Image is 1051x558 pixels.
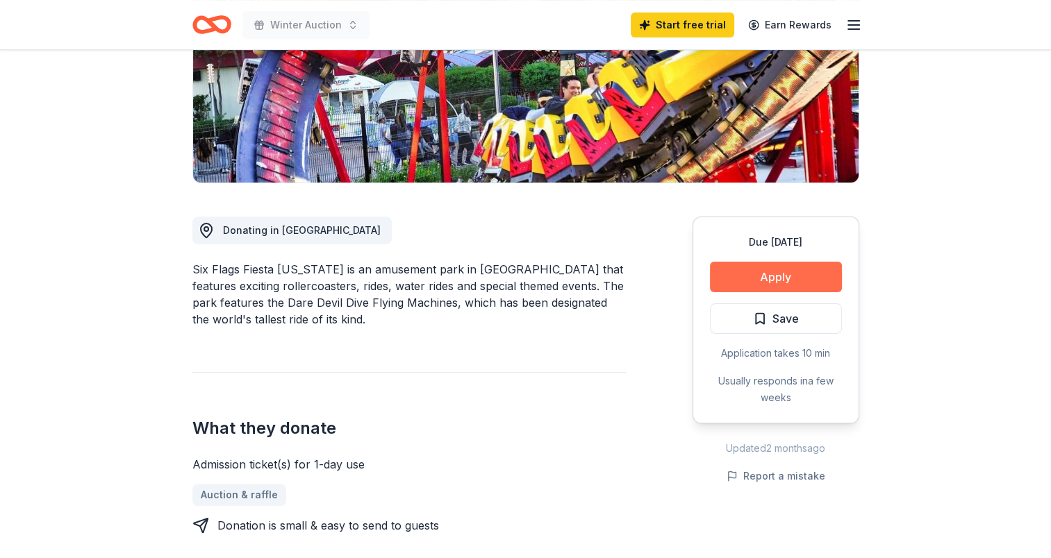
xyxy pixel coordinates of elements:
button: Save [710,303,842,334]
a: Home [192,8,231,41]
button: Winter Auction [242,11,370,39]
div: Usually responds in a few weeks [710,373,842,406]
a: Earn Rewards [740,12,840,37]
div: Six Flags Fiesta [US_STATE] is an amusement park in [GEOGRAPHIC_DATA] that features exciting roll... [192,261,626,328]
div: Application takes 10 min [710,345,842,362]
div: Admission ticket(s) for 1-day use [192,456,626,473]
span: Winter Auction [270,17,342,33]
h2: What they donate [192,417,626,439]
a: Auction & raffle [192,484,286,506]
button: Apply [710,262,842,292]
span: Donating in [GEOGRAPHIC_DATA] [223,224,381,236]
span: Save [772,310,799,328]
div: Donation is small & easy to send to guests [217,517,439,534]
button: Report a mistake [727,468,825,484]
a: Start free trial [631,12,734,37]
div: Due [DATE] [710,234,842,251]
div: Updated 2 months ago [693,440,859,457]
